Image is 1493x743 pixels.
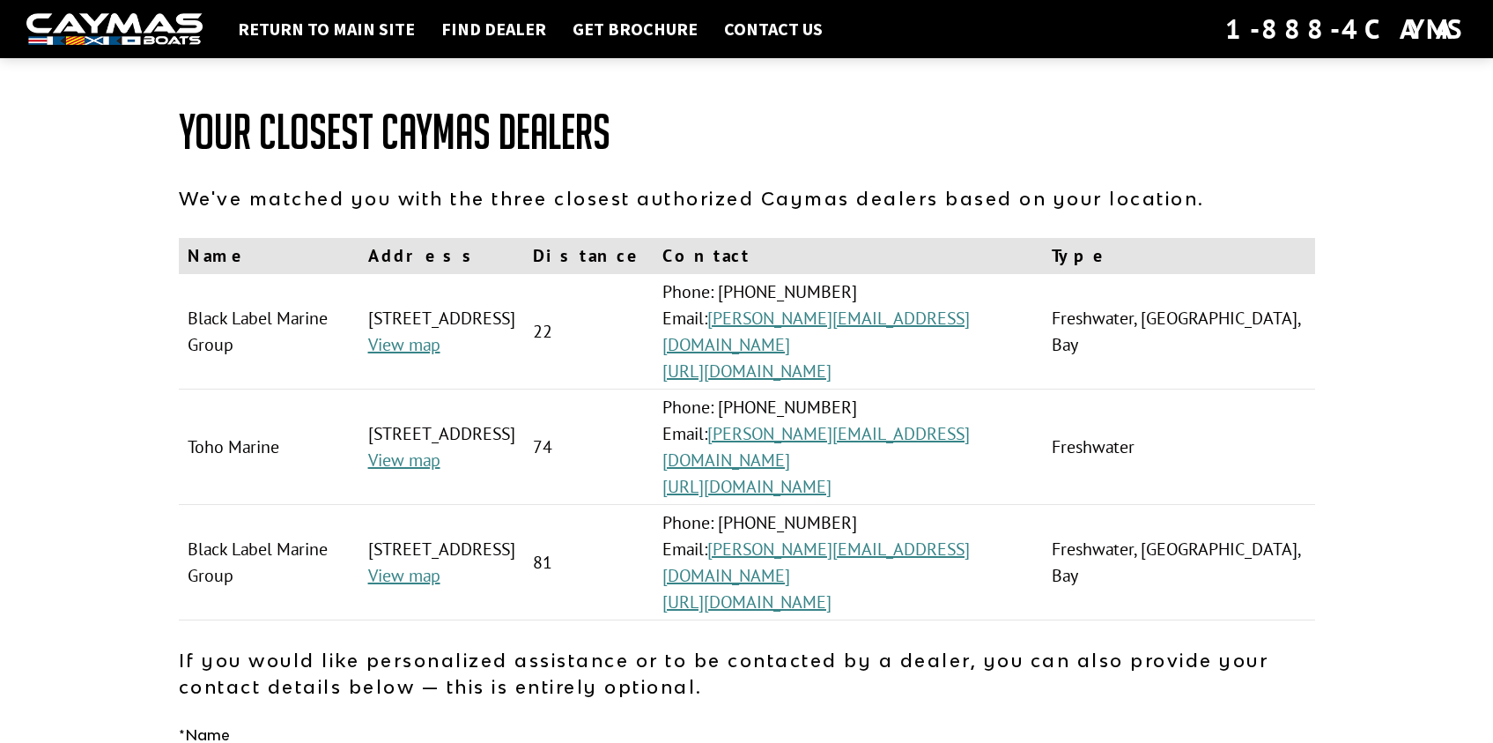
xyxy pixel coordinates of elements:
[368,564,440,587] a: View map
[715,18,831,41] a: Contact Us
[662,538,970,587] a: [PERSON_NAME][EMAIL_ADDRESS][DOMAIN_NAME]
[1225,10,1467,48] div: 1-888-4CAYMAS
[1043,390,1314,505] td: Freshwater
[179,238,359,274] th: Name
[524,505,654,620] td: 81
[1043,274,1314,390] td: Freshwater, [GEOGRAPHIC_DATA], Bay
[662,307,970,356] a: [PERSON_NAME][EMAIL_ADDRESS][DOMAIN_NAME]
[662,422,970,472] a: [PERSON_NAME][EMAIL_ADDRESS][DOMAIN_NAME]
[662,475,831,498] a: [URL][DOMAIN_NAME]
[179,390,359,505] td: Toho Marine
[654,274,1044,390] td: Phone: [PHONE_NUMBER] Email:
[654,238,1044,274] th: Contact
[368,449,440,472] a: View map
[1043,238,1314,274] th: Type
[432,18,555,41] a: Find Dealer
[662,591,831,613] a: [URL][DOMAIN_NAME]
[654,390,1044,505] td: Phone: [PHONE_NUMBER] Email:
[359,238,524,274] th: Address
[179,647,1315,700] p: If you would like personalized assistance or to be contacted by a dealer, you can also provide yo...
[368,333,440,356] a: View map
[524,274,654,390] td: 22
[1043,505,1314,620] td: Freshwater, [GEOGRAPHIC_DATA], Bay
[26,13,203,46] img: white-logo-c9c8dbefe5ff5ceceb0f0178aa75bf4bb51f6bca0971e226c86eb53dfe498488.png
[524,390,654,505] td: 74
[359,274,524,390] td: [STREET_ADDRESS]
[359,390,524,505] td: [STREET_ADDRESS]
[229,18,424,41] a: Return to main site
[654,505,1044,620] td: Phone: [PHONE_NUMBER] Email:
[662,360,831,383] a: [URL][DOMAIN_NAME]
[179,106,1315,159] h1: Your Closest Caymas Dealers
[179,185,1315,212] p: We've matched you with the three closest authorized Caymas dealers based on your location.
[179,505,359,620] td: Black Label Marine Group
[524,238,654,274] th: Distance
[564,18,706,41] a: Get Brochure
[179,274,359,390] td: Black Label Marine Group
[359,505,524,620] td: [STREET_ADDRESS]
